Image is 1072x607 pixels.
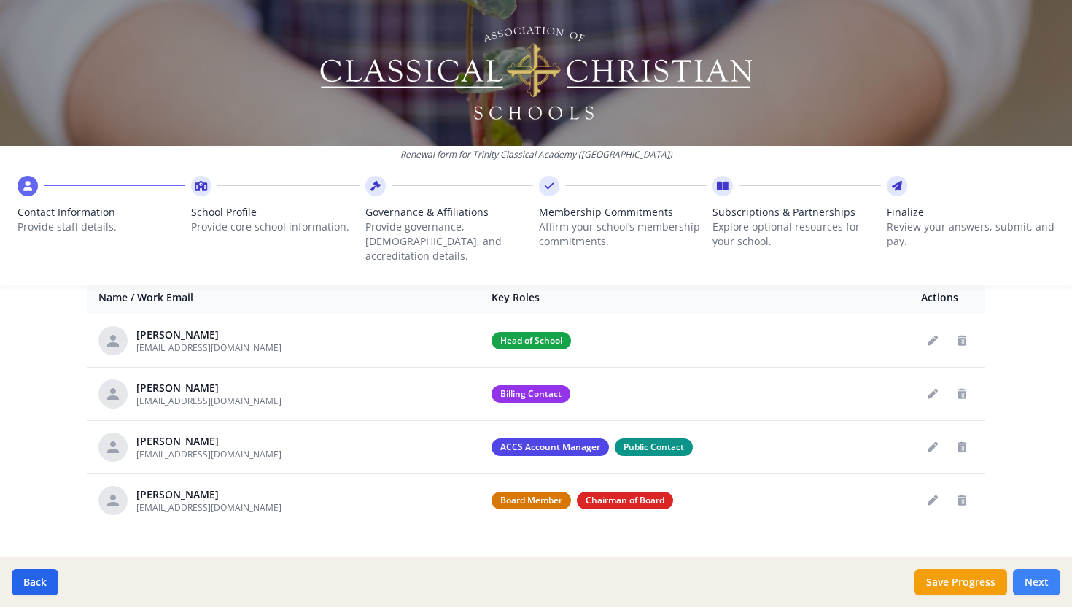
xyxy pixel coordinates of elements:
p: Review your answers, submit, and pay. [887,220,1054,249]
div: [PERSON_NAME] [136,487,281,502]
span: [EMAIL_ADDRESS][DOMAIN_NAME] [136,501,281,514]
button: Save Progress [914,569,1007,595]
span: [EMAIL_ADDRESS][DOMAIN_NAME] [136,448,281,460]
p: Provide governance, [DEMOGRAPHIC_DATA], and accreditation details. [365,220,533,263]
th: Name / Work Email [87,282,480,314]
button: Edit staff [921,329,944,352]
img: Logo [318,22,755,124]
p: Provide staff details. [18,220,185,234]
span: Head of School [492,332,571,349]
p: Provide core school information. [191,220,359,234]
span: Finalize [887,205,1054,220]
span: Contact Information [18,205,185,220]
button: Delete staff [950,436,974,459]
button: Delete staff [950,329,974,352]
button: Next [1013,569,1060,595]
span: Public Contact [615,438,693,456]
th: Actions [909,282,986,314]
div: [PERSON_NAME] [136,381,281,395]
span: Chairman of Board [577,492,673,509]
span: Subscriptions & Partnerships [712,205,880,220]
button: Back [12,569,58,595]
span: Membership Commitments [539,205,707,220]
div: [PERSON_NAME] [136,328,281,342]
span: Board Member [492,492,571,509]
th: Key Roles [480,282,909,314]
button: Edit staff [921,436,944,459]
p: Explore optional resources for your school. [712,220,880,249]
span: [EMAIL_ADDRESS][DOMAIN_NAME] [136,395,281,407]
button: Delete staff [950,489,974,512]
button: Edit staff [921,489,944,512]
span: [EMAIL_ADDRESS][DOMAIN_NAME] [136,341,281,354]
button: Edit staff [921,382,944,406]
button: Delete staff [950,382,974,406]
span: School Profile [191,205,359,220]
span: Billing Contact [492,385,570,403]
div: [PERSON_NAME] [136,434,281,449]
span: ACCS Account Manager [492,438,609,456]
span: Governance & Affiliations [365,205,533,220]
p: Affirm your school’s membership commitments. [539,220,707,249]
